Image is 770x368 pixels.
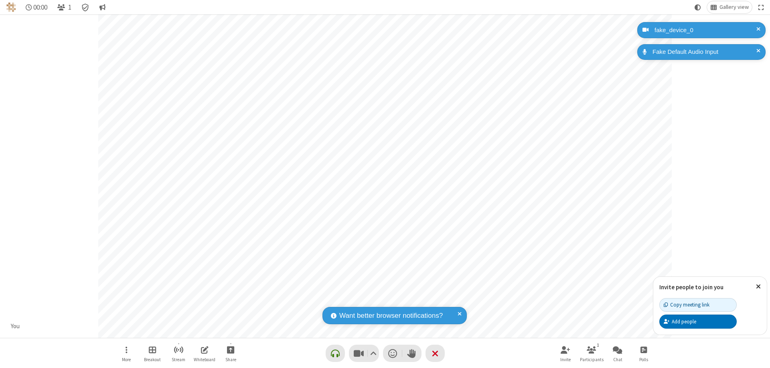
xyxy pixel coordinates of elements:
[172,357,185,362] span: Stream
[349,345,379,362] button: Stop video (⌘+Shift+V)
[33,4,47,11] span: 00:00
[368,345,379,362] button: Video setting
[225,357,236,362] span: Share
[402,345,421,362] button: Raise hand
[22,1,51,13] div: Timer
[639,357,648,362] span: Polls
[707,1,752,13] button: Change layout
[659,315,737,328] button: Add people
[8,322,23,331] div: You
[192,342,217,365] button: Open shared whiteboard
[664,301,709,309] div: Copy meeting link
[326,345,345,362] button: Connect your audio
[652,26,760,35] div: fake_device_0
[194,357,215,362] span: Whiteboard
[383,345,402,362] button: Send a reaction
[595,341,602,349] div: 1
[166,342,190,365] button: Start streaming
[719,4,749,10] span: Gallery view
[750,277,767,296] button: Close popover
[144,357,161,362] span: Breakout
[691,1,704,13] button: Using system theme
[122,357,131,362] span: More
[553,342,577,365] button: Invite participants (⌘+Shift+I)
[659,283,723,291] label: Invite people to join you
[632,342,656,365] button: Open poll
[96,1,109,13] button: Conversation
[114,342,138,365] button: Open menu
[606,342,630,365] button: Open chat
[659,298,737,312] button: Copy meeting link
[650,47,760,57] div: Fake Default Audio Input
[580,342,604,365] button: Open participant list
[755,1,767,13] button: Fullscreen
[219,342,243,365] button: Start sharing
[68,4,71,11] span: 1
[580,357,604,362] span: Participants
[54,1,75,13] button: Open participant list
[339,311,443,321] span: Want better browser notifications?
[140,342,164,365] button: Manage Breakout Rooms
[426,345,445,362] button: End or leave meeting
[78,1,93,13] div: Meeting details Encryption enabled
[560,357,571,362] span: Invite
[6,2,16,12] img: QA Selenium DO NOT DELETE OR CHANGE
[613,357,622,362] span: Chat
